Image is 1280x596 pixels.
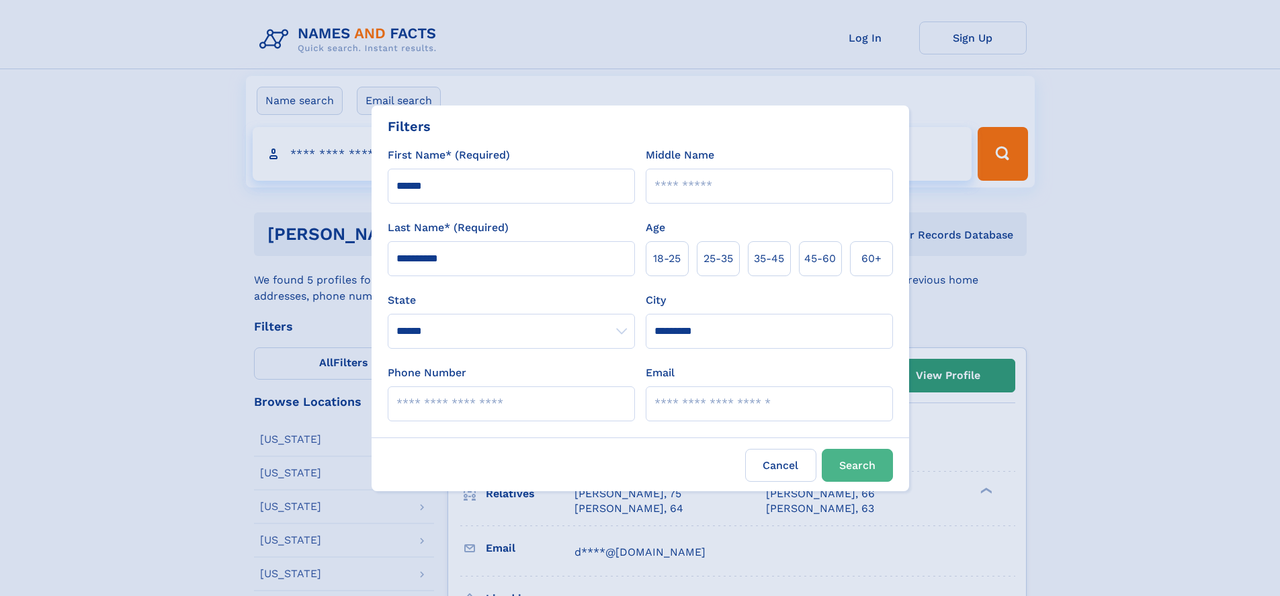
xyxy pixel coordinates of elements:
[388,147,510,163] label: First Name* (Required)
[646,365,675,381] label: Email
[754,251,784,267] span: 35‑45
[388,292,635,308] label: State
[703,251,733,267] span: 25‑35
[388,116,431,136] div: Filters
[646,292,666,308] label: City
[388,365,466,381] label: Phone Number
[646,147,714,163] label: Middle Name
[804,251,836,267] span: 45‑60
[388,220,509,236] label: Last Name* (Required)
[861,251,882,267] span: 60+
[653,251,681,267] span: 18‑25
[646,220,665,236] label: Age
[745,449,816,482] label: Cancel
[822,449,893,482] button: Search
